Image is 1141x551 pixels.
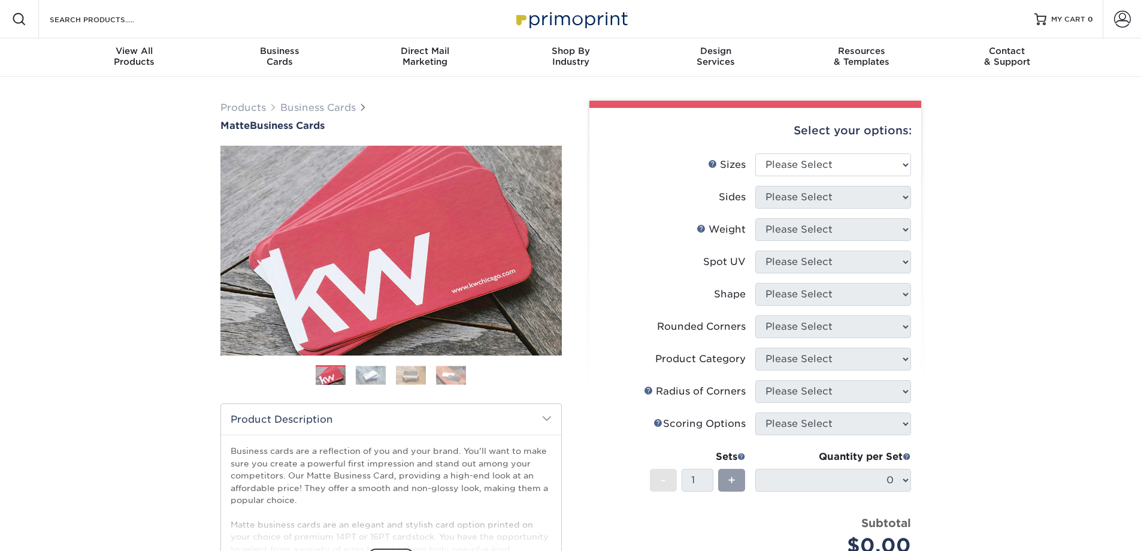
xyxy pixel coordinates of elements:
span: Contact [934,46,1080,56]
div: Select your options: [599,108,912,153]
div: & Support [934,46,1080,67]
div: Sides [719,190,746,204]
div: Quantity per Set [755,450,911,464]
a: DesignServices [643,38,789,77]
div: Services [643,46,789,67]
a: Shop ByIndustry [498,38,643,77]
a: MatteBusiness Cards [220,120,562,131]
div: Sets [650,450,746,464]
span: 0 [1088,15,1093,23]
img: Primoprint [511,6,631,32]
div: Products [62,46,207,67]
span: Resources [789,46,934,56]
span: + [728,471,736,489]
div: Radius of Corners [644,384,746,399]
h2: Product Description [221,404,561,435]
strong: Subtotal [861,516,911,529]
input: SEARCH PRODUCTS..... [49,12,165,26]
div: Industry [498,46,643,67]
div: Rounded Corners [657,320,746,334]
img: Business Cards 04 [436,366,466,384]
a: Direct MailMarketing [352,38,498,77]
a: Products [220,102,266,113]
span: Design [643,46,789,56]
img: Business Cards 03 [396,366,426,384]
div: Weight [697,222,746,237]
div: Spot UV [703,255,746,269]
span: Business [207,46,352,56]
div: Marketing [352,46,498,67]
a: BusinessCards [207,38,352,77]
div: Product Category [655,352,746,366]
span: Direct Mail [352,46,498,56]
a: View AllProducts [62,38,207,77]
a: Resources& Templates [789,38,934,77]
img: Business Cards 01 [316,361,346,391]
a: Business Cards [280,102,356,113]
img: Matte 01 [220,80,562,421]
span: View All [62,46,207,56]
span: MY CART [1051,14,1085,25]
div: Shape [714,287,746,302]
div: Sizes [708,158,746,172]
span: Matte [220,120,250,131]
a: Contact& Support [934,38,1080,77]
span: - [661,471,666,489]
div: Cards [207,46,352,67]
h1: Business Cards [220,120,562,131]
div: & Templates [789,46,934,67]
div: Scoring Options [653,417,746,431]
span: Shop By [498,46,643,56]
img: Business Cards 02 [356,366,386,384]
